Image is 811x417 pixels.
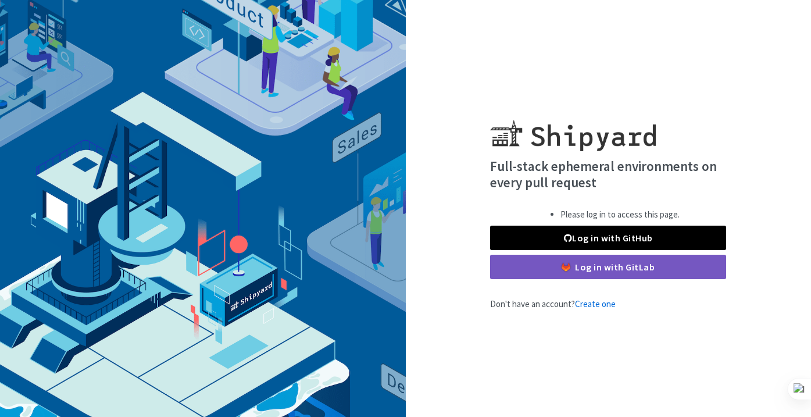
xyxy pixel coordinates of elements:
a: Log in with GitHub [490,226,726,250]
a: Create one [575,298,616,309]
h4: Full-stack ephemeral environments on every pull request [490,158,726,190]
span: Don't have an account? [490,298,616,309]
li: Please log in to access this page. [560,208,680,222]
a: Log in with GitLab [490,255,726,279]
img: gitlab-color.svg [562,263,570,272]
img: Shipyard logo [490,106,656,151]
